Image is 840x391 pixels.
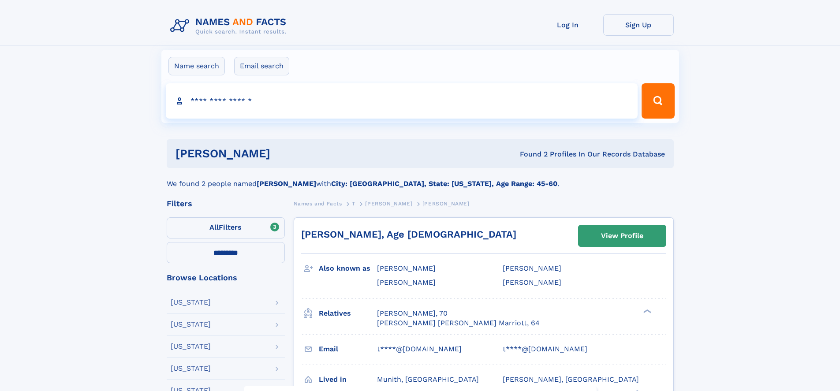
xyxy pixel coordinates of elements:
[171,299,211,306] div: [US_STATE]
[166,83,638,119] input: search input
[234,57,289,75] label: Email search
[352,198,355,209] a: T
[601,226,643,246] div: View Profile
[331,179,557,188] b: City: [GEOGRAPHIC_DATA], State: [US_STATE], Age Range: 45-60
[352,201,355,207] span: T
[209,223,219,231] span: All
[319,372,377,387] h3: Lived in
[319,306,377,321] h3: Relatives
[294,198,342,209] a: Names and Facts
[175,148,395,159] h1: [PERSON_NAME]
[365,198,412,209] a: [PERSON_NAME]
[377,264,436,272] span: [PERSON_NAME]
[171,321,211,328] div: [US_STATE]
[171,365,211,372] div: [US_STATE]
[377,375,479,384] span: Munith, [GEOGRAPHIC_DATA]
[503,264,561,272] span: [PERSON_NAME]
[533,14,603,36] a: Log In
[422,201,470,207] span: [PERSON_NAME]
[395,149,665,159] div: Found 2 Profiles In Our Records Database
[365,201,412,207] span: [PERSON_NAME]
[377,309,448,318] a: [PERSON_NAME], 70
[171,343,211,350] div: [US_STATE]
[167,168,674,189] div: We found 2 people named with .
[319,342,377,357] h3: Email
[257,179,316,188] b: [PERSON_NAME]
[319,261,377,276] h3: Also known as
[642,83,674,119] button: Search Button
[167,14,294,38] img: Logo Names and Facts
[579,225,666,246] a: View Profile
[167,200,285,208] div: Filters
[167,274,285,282] div: Browse Locations
[168,57,225,75] label: Name search
[377,278,436,287] span: [PERSON_NAME]
[503,375,639,384] span: [PERSON_NAME], [GEOGRAPHIC_DATA]
[167,217,285,238] label: Filters
[641,308,652,314] div: ❯
[503,278,561,287] span: [PERSON_NAME]
[377,318,540,328] a: [PERSON_NAME] [PERSON_NAME] Marriott, 64
[603,14,674,36] a: Sign Up
[301,229,516,240] a: [PERSON_NAME], Age [DEMOGRAPHIC_DATA]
